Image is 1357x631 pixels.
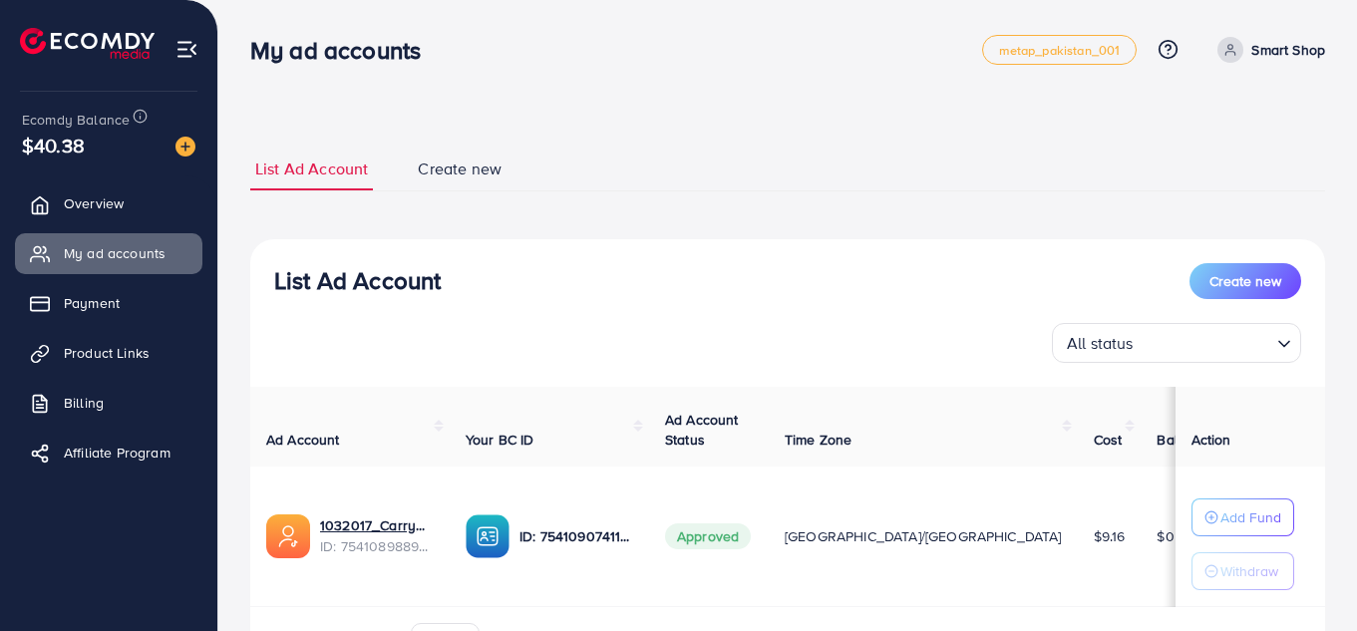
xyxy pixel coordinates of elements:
span: Payment [64,293,120,313]
a: Payment [15,283,202,323]
span: Approved [665,523,751,549]
p: ID: 7541090741108752400 [519,524,633,548]
span: All status [1063,329,1138,358]
button: Withdraw [1191,552,1294,590]
a: 1032017_CarryAll_1755797129327 [320,515,434,535]
h3: List Ad Account [274,266,441,295]
div: <span class='underline'>1032017_CarryAll_1755797129327</span></br>7541089889270530056 [320,515,434,556]
button: Add Fund [1191,498,1294,536]
span: $9.16 [1094,526,1126,546]
span: Your BC ID [466,430,534,450]
a: My ad accounts [15,233,202,273]
span: Create new [418,158,502,180]
img: logo [20,28,155,59]
span: ID: 7541089889270530056 [320,536,434,556]
span: [GEOGRAPHIC_DATA]/[GEOGRAPHIC_DATA] [785,526,1062,546]
span: Ad Account Status [665,410,739,450]
span: $40.38 [22,131,85,159]
span: Affiliate Program [64,443,170,463]
span: Overview [64,193,124,213]
p: Smart Shop [1251,38,1325,62]
span: Billing [64,393,104,413]
a: Overview [15,183,202,223]
a: Smart Shop [1209,37,1325,63]
span: Product Links [64,343,150,363]
a: metap_pakistan_001 [982,35,1138,65]
div: Search for option [1052,323,1301,363]
span: List Ad Account [255,158,368,180]
img: image [175,137,195,157]
button: Create new [1189,263,1301,299]
span: Time Zone [785,430,851,450]
a: Affiliate Program [15,433,202,473]
span: Ecomdy Balance [22,110,130,130]
a: Product Links [15,333,202,373]
span: Create new [1209,271,1281,291]
span: Ad Account [266,430,340,450]
p: Add Fund [1220,505,1281,529]
h3: My ad accounts [250,36,437,65]
a: Billing [15,383,202,423]
img: ic-ba-acc.ded83a64.svg [466,514,509,558]
input: Search for option [1140,325,1269,358]
span: $0 [1157,526,1174,546]
iframe: Chat [1272,541,1342,616]
img: ic-ads-acc.e4c84228.svg [266,514,310,558]
span: Balance [1157,430,1209,450]
span: Action [1191,430,1231,450]
p: Withdraw [1220,559,1278,583]
img: menu [175,38,198,61]
span: metap_pakistan_001 [999,44,1121,57]
span: My ad accounts [64,243,166,263]
span: Cost [1094,430,1123,450]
